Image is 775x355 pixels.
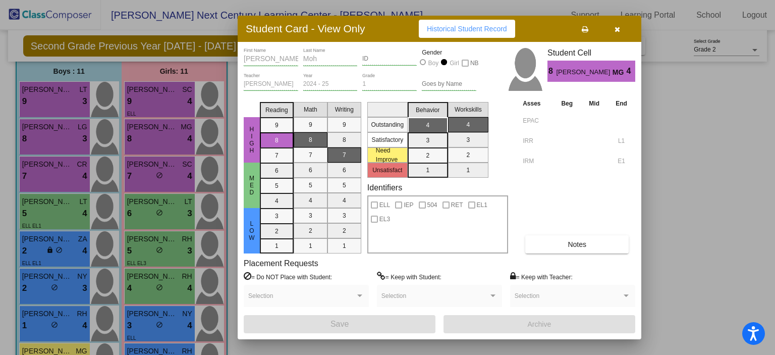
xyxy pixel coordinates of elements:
[419,20,515,38] button: Historical Student Record
[244,259,318,268] label: Placement Requests
[422,81,476,88] input: goes by name
[428,59,439,68] div: Boy
[523,133,550,148] input: assessment
[379,213,390,225] span: EL3
[523,113,550,128] input: assessment
[303,81,358,88] input: year
[520,98,553,109] th: Asses
[444,315,635,333] button: Archive
[581,98,607,109] th: Mid
[568,240,586,248] span: Notes
[367,183,402,192] label: Identifiers
[451,199,463,211] span: RET
[547,48,635,58] h3: Student Cell
[377,272,441,282] label: = Keep with Student:
[244,272,332,282] label: = Do NOT Place with Student:
[404,199,413,211] span: IEP
[330,320,349,328] span: Save
[556,67,612,78] span: [PERSON_NAME]
[422,48,476,57] mat-label: Gender
[627,65,635,77] span: 4
[244,315,435,333] button: Save
[528,320,551,328] span: Archive
[247,175,256,196] span: MED
[427,199,437,211] span: 504
[427,25,507,33] span: Historical Student Record
[525,235,629,253] button: Notes
[379,199,390,211] span: ELL
[247,220,256,241] span: LOW
[613,67,627,78] span: MG
[607,98,635,109] th: End
[246,22,365,35] h3: Student Card - View Only
[247,126,256,154] span: HIGH
[477,199,487,211] span: EL1
[523,154,550,169] input: assessment
[553,98,581,109] th: Beg
[449,59,459,68] div: Girl
[362,81,417,88] input: grade
[510,272,573,282] label: = Keep with Teacher:
[244,81,298,88] input: teacher
[470,57,479,69] span: NB
[547,65,556,77] span: 8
